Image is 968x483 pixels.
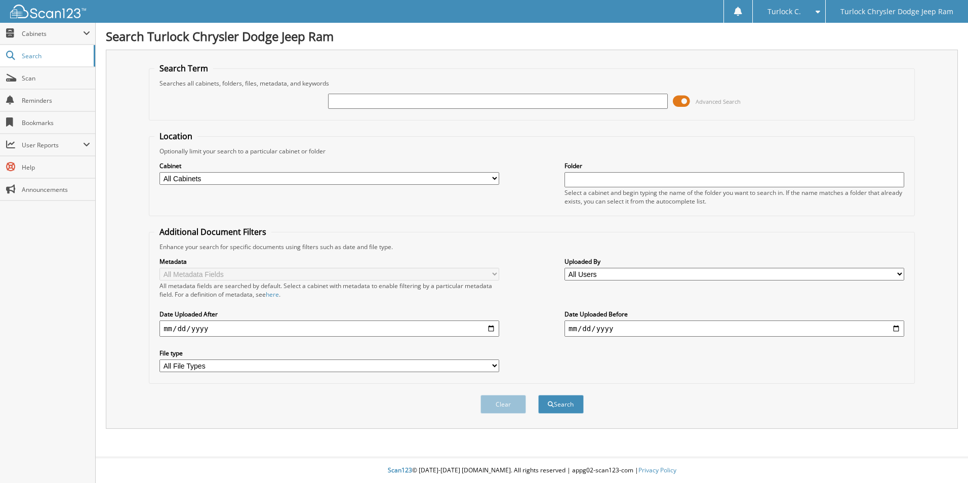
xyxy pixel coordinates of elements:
span: Scan [22,74,90,83]
label: Cabinet [159,162,499,170]
div: © [DATE]-[DATE] [DOMAIN_NAME]. All rights reserved | appg02-scan123-com | [96,458,968,483]
span: Announcements [22,185,90,194]
span: Help [22,163,90,172]
label: Date Uploaded After [159,310,499,318]
legend: Additional Document Filters [154,226,271,237]
legend: Search Term [154,63,213,74]
input: start [159,320,499,337]
a: here [266,290,279,299]
span: Reminders [22,96,90,105]
span: Turlock Chrysler Dodge Jeep Ram [840,9,953,15]
span: User Reports [22,141,83,149]
span: Search [22,52,89,60]
label: Uploaded By [564,257,904,266]
div: Searches all cabinets, folders, files, metadata, and keywords [154,79,909,88]
button: Search [538,395,584,414]
span: Advanced Search [696,98,741,105]
a: Privacy Policy [638,466,676,474]
div: Optionally limit your search to a particular cabinet or folder [154,147,909,155]
span: Bookmarks [22,118,90,127]
span: Turlock C. [768,9,801,15]
div: All metadata fields are searched by default. Select a cabinet with metadata to enable filtering b... [159,281,499,299]
label: File type [159,349,499,357]
label: Date Uploaded Before [564,310,904,318]
legend: Location [154,131,197,142]
img: scan123-logo-white.svg [10,5,86,18]
label: Folder [564,162,904,170]
input: end [564,320,904,337]
div: Enhance your search for specific documents using filters such as date and file type. [154,243,909,251]
span: Cabinets [22,29,83,38]
label: Metadata [159,257,499,266]
div: Select a cabinet and begin typing the name of the folder you want to search in. If the name match... [564,188,904,206]
button: Clear [480,395,526,414]
span: Scan123 [388,466,412,474]
h1: Search Turlock Chrysler Dodge Jeep Ram [106,28,958,45]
